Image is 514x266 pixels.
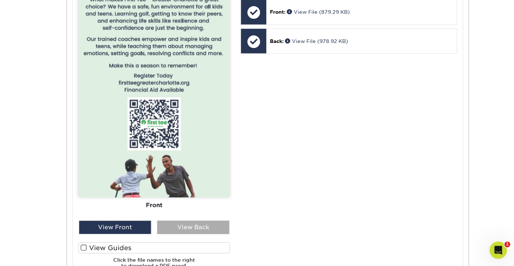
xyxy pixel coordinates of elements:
iframe: Intercom live chat [489,241,507,259]
span: Front: [270,9,285,15]
div: View Back [157,221,229,234]
span: 1 [504,241,510,247]
div: View Front [79,221,151,234]
div: Front [78,197,230,213]
a: View File (978.92 KB) [285,38,348,44]
iframe: Google Customer Reviews [2,244,61,263]
label: View Guides [78,242,230,253]
span: Back: [270,38,284,44]
a: View File (879.29 KB) [287,9,350,15]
